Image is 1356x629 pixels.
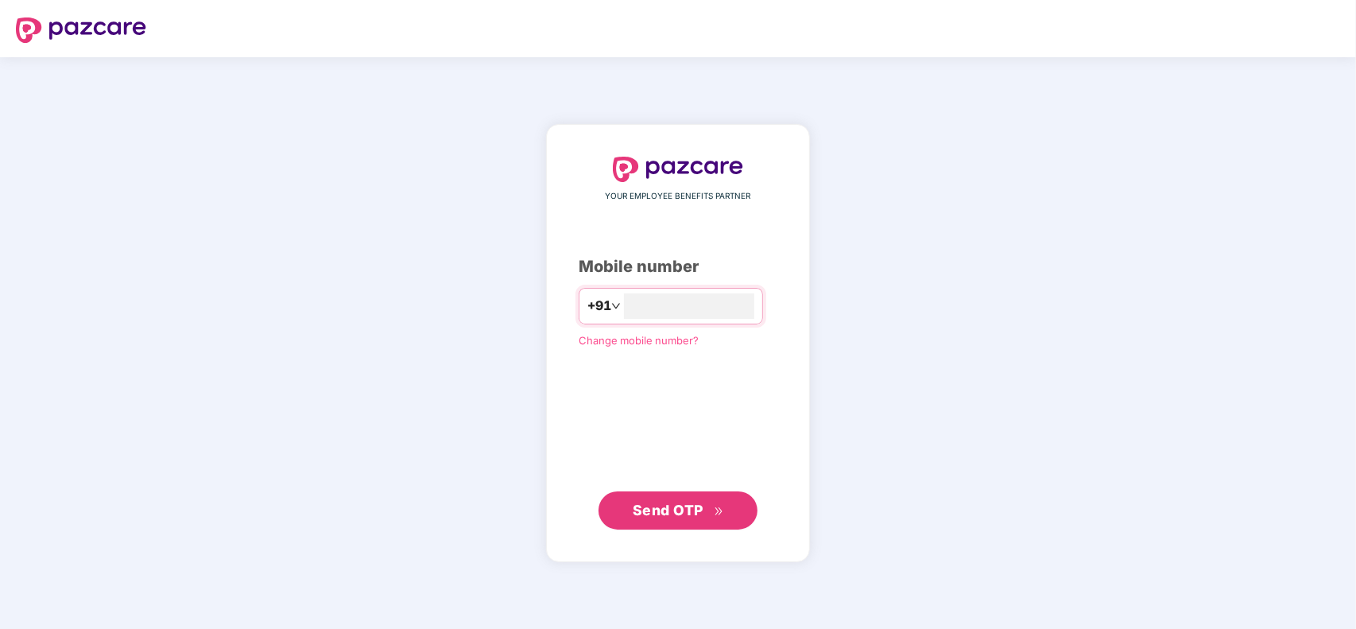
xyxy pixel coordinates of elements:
span: +91 [587,296,611,316]
a: Change mobile number? [579,334,699,347]
img: logo [16,17,146,43]
span: down [611,301,621,311]
div: Mobile number [579,254,777,279]
span: Send OTP [633,502,703,518]
img: logo [613,157,743,182]
button: Send OTPdouble-right [599,491,757,530]
span: double-right [714,507,724,517]
span: YOUR EMPLOYEE BENEFITS PARTNER [606,190,751,203]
